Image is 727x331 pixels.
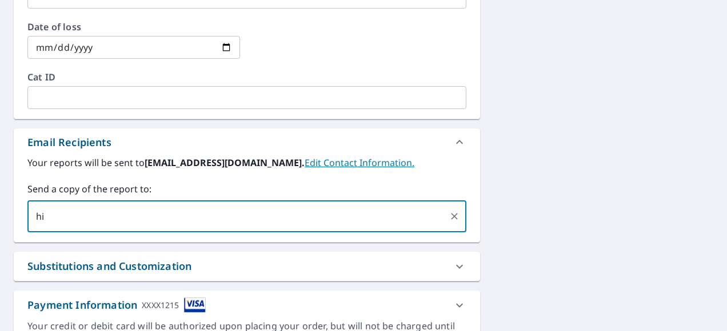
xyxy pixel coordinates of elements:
label: Cat ID [27,72,466,82]
img: cardImage [184,297,206,313]
label: Your reports will be sent to [27,156,466,169]
div: Email Recipients [27,135,111,150]
div: Payment Information [27,297,206,313]
div: Email Recipients [14,128,480,156]
b: [EMAIL_ADDRESS][DOMAIN_NAME]. [145,156,305,169]
a: EditContactInfo [305,156,414,169]
label: Date of loss [27,22,240,31]
div: Payment InformationXXXX1215cardImage [14,290,480,320]
label: Send a copy of the report to: [27,182,466,196]
div: XXXX1215 [142,297,179,313]
div: Substitutions and Customization [27,259,191,274]
button: Clear [446,208,462,224]
div: Substitutions and Customization [14,252,480,281]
